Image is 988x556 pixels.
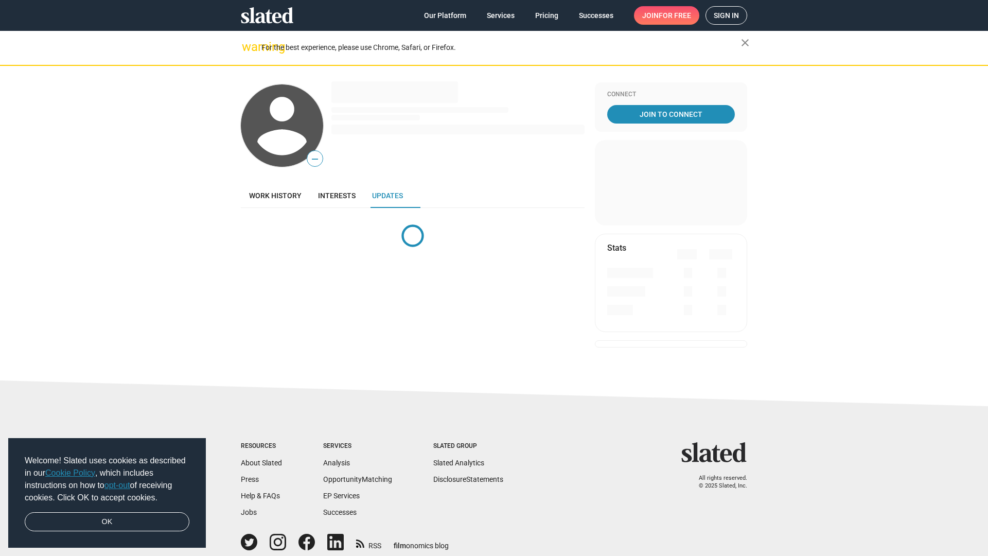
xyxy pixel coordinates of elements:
a: EP Services [323,492,360,500]
span: Join To Connect [609,105,733,124]
a: Cookie Policy [45,468,95,477]
span: Welcome! Slated uses cookies as described in our , which includes instructions on how to of recei... [25,455,189,504]
a: RSS [356,535,381,551]
a: Joinfor free [634,6,699,25]
span: for free [659,6,691,25]
div: Services [323,442,392,450]
div: Connect [607,91,735,99]
a: Services [479,6,523,25]
span: film [394,542,406,550]
a: Successes [571,6,622,25]
mat-icon: close [739,37,751,49]
a: Press [241,475,259,483]
a: Analysis [323,459,350,467]
a: Work history [241,183,310,208]
a: Sign in [705,6,747,25]
span: Our Platform [424,6,466,25]
span: Join [642,6,691,25]
a: opt-out [104,481,130,490]
mat-icon: warning [242,41,254,53]
mat-card-title: Stats [607,242,626,253]
a: Interests [310,183,364,208]
span: Sign in [714,7,739,24]
div: Slated Group [433,442,503,450]
div: cookieconsent [8,438,206,548]
a: Successes [323,508,357,516]
div: Resources [241,442,282,450]
a: Pricing [527,6,567,25]
a: About Slated [241,459,282,467]
a: Our Platform [416,6,474,25]
div: For the best experience, please use Chrome, Safari, or Firefox. [261,41,741,55]
a: Join To Connect [607,105,735,124]
span: Interests [318,192,356,200]
a: filmonomics blog [394,533,449,551]
a: DisclosureStatements [433,475,503,483]
span: Services [487,6,515,25]
span: Pricing [535,6,558,25]
a: Updates [364,183,411,208]
span: — [307,152,323,166]
span: Successes [579,6,613,25]
a: OpportunityMatching [323,475,392,483]
span: Work history [249,192,302,200]
a: Slated Analytics [433,459,484,467]
a: dismiss cookie message [25,512,189,532]
a: Jobs [241,508,257,516]
p: All rights reserved. © 2025 Slated, Inc. [688,475,747,490]
a: Help & FAQs [241,492,280,500]
span: Updates [372,192,403,200]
